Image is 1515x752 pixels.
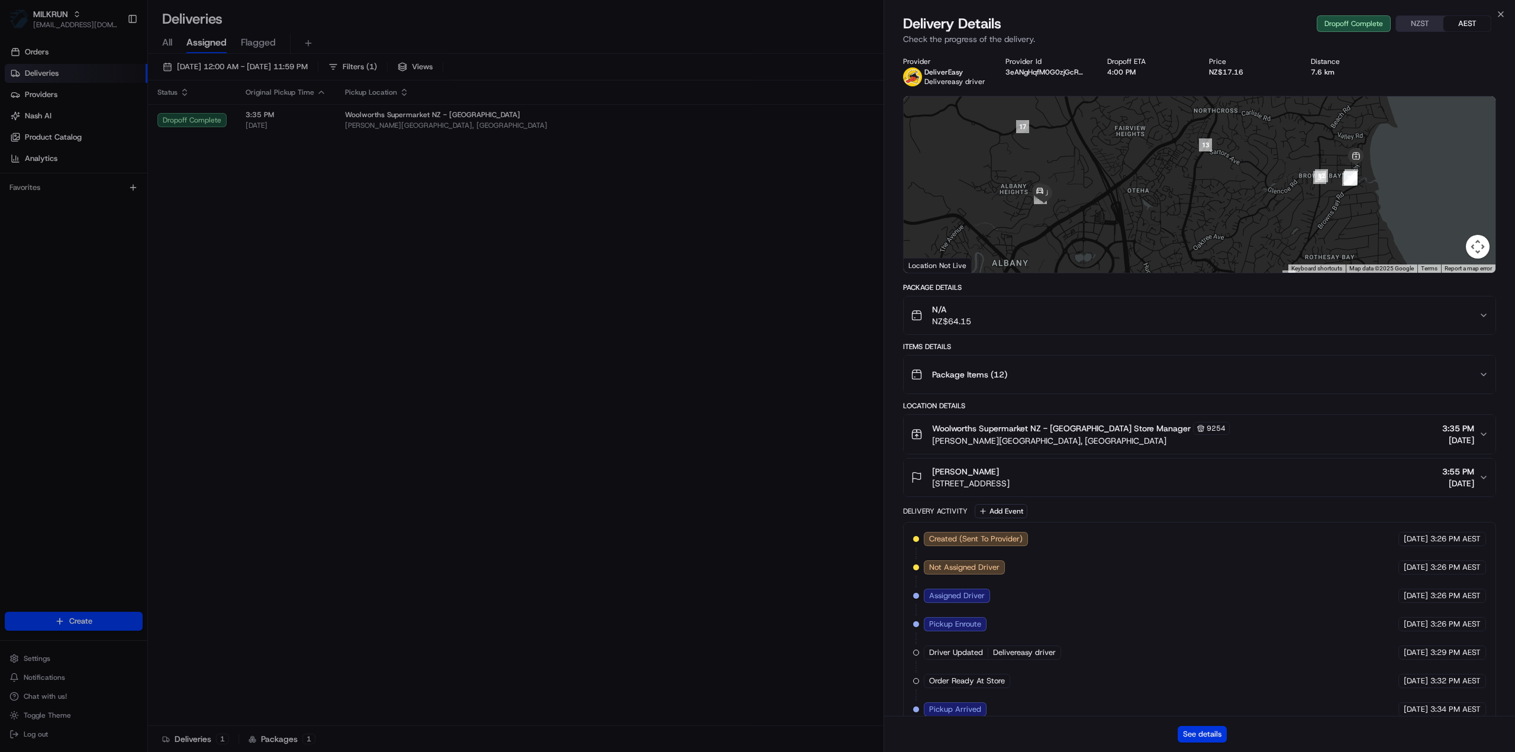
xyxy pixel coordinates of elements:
[1442,477,1474,489] span: [DATE]
[1404,704,1428,715] span: [DATE]
[924,67,963,77] span: DeliverEasy
[929,619,981,630] span: Pickup Enroute
[1207,424,1226,433] span: 9254
[1005,67,1088,77] button: 3eANgHqfM0G0zjGcRW41ZQ
[903,67,922,86] img: delivereasy_logo.png
[1404,676,1428,686] span: [DATE]
[932,304,971,315] span: N/A
[907,257,946,273] a: Open this area in Google Maps (opens a new window)
[929,647,983,658] span: Driver Updated
[1199,138,1212,151] div: 13
[1430,647,1481,658] span: 3:29 PM AEST
[1442,466,1474,477] span: 3:55 PM
[1016,120,1029,133] div: 17
[904,258,972,273] div: Location Not Live
[993,647,1056,658] span: Delivereasy driver
[975,504,1027,518] button: Add Event
[1404,619,1428,630] span: [DATE]
[1404,647,1428,658] span: [DATE]
[1311,67,1394,77] div: 7.6 km
[1430,676,1481,686] span: 3:32 PM AEST
[1282,270,1295,283] div: 2
[904,415,1495,454] button: Woolworths Supermarket NZ - [GEOGRAPHIC_DATA] Store Manager9254[PERSON_NAME][GEOGRAPHIC_DATA], [G...
[903,401,1496,411] div: Location Details
[929,704,981,715] span: Pickup Arrived
[932,477,1010,489] span: [STREET_ADDRESS]
[932,315,971,327] span: NZ$64.15
[1430,534,1481,544] span: 3:26 PM AEST
[1430,590,1481,601] span: 3:26 PM AEST
[1345,169,1358,182] div: 7
[1430,704,1481,715] span: 3:34 PM AEST
[1343,171,1356,184] div: 5
[932,422,1191,434] span: Woolworths Supermarket NZ - [GEOGRAPHIC_DATA] Store Manager
[929,562,1000,573] span: Not Assigned Driver
[1209,57,1292,66] div: Price
[929,534,1023,544] span: Created (Sent To Provider)
[1445,265,1492,272] a: Report a map error
[1342,173,1355,186] div: 8
[932,369,1007,380] span: Package Items ( 12 )
[903,506,968,516] div: Delivery Activity
[1442,434,1474,446] span: [DATE]
[1209,67,1292,77] div: NZ$17.16
[1430,562,1481,573] span: 3:26 PM AEST
[1313,171,1326,184] div: 3
[907,257,946,273] img: Google
[1421,265,1437,272] a: Terms (opens in new tab)
[1404,534,1428,544] span: [DATE]
[1311,57,1394,66] div: Distance
[1443,16,1491,31] button: AEST
[1345,171,1358,184] div: 10
[903,342,1496,351] div: Items Details
[1344,172,1357,185] div: 11
[1178,726,1227,743] button: See details
[1291,264,1342,273] button: Keyboard shortcuts
[903,57,986,66] div: Provider
[924,77,985,86] span: Delivereasy driver
[904,356,1495,393] button: Package Items (12)
[929,676,1005,686] span: Order Ready At Store
[1404,562,1428,573] span: [DATE]
[1442,422,1474,434] span: 3:35 PM
[1315,169,1328,182] div: 12
[932,466,999,477] span: [PERSON_NAME]
[904,296,1495,334] button: N/ANZ$64.15
[1404,590,1428,601] span: [DATE]
[929,590,985,601] span: Assigned Driver
[1107,67,1190,77] div: 4:00 PM
[932,435,1230,447] span: [PERSON_NAME][GEOGRAPHIC_DATA], [GEOGRAPHIC_DATA]
[1396,16,1443,31] button: NZST
[1349,265,1414,272] span: Map data ©2025 Google
[1466,235,1490,259] button: Map camera controls
[1005,57,1088,66] div: Provider Id
[903,33,1496,45] p: Check the progress of the delivery.
[903,14,1001,33] span: Delivery Details
[903,283,1496,292] div: Package Details
[1107,57,1190,66] div: Dropoff ETA
[1430,619,1481,630] span: 3:26 PM AEST
[904,459,1495,496] button: [PERSON_NAME][STREET_ADDRESS]3:55 PM[DATE]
